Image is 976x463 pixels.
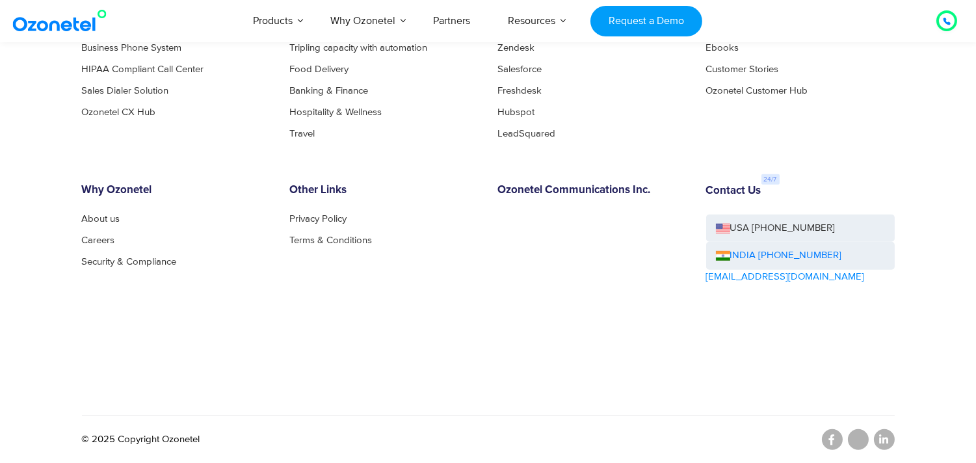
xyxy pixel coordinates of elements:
a: HIPAA Compliant Call Center [82,64,204,74]
a: USA [PHONE_NUMBER] [706,215,895,243]
p: © 2025 Copyright Ozonetel [82,432,200,447]
a: About us [82,214,120,224]
img: us-flag.png [716,224,730,233]
a: Careers [82,235,115,245]
h6: Other Links [290,184,479,197]
a: Ebooks [706,43,739,53]
a: Business Phone System [82,43,182,53]
a: Ozonetel CX Hub [82,107,156,117]
a: Security & Compliance [82,257,177,267]
a: Terms & Conditions [290,235,373,245]
a: LeadSquared [498,129,556,139]
a: Travel [290,129,315,139]
a: Privacy Policy [290,214,347,224]
h6: Why Ozonetel [82,184,270,197]
a: Banking & Finance [290,86,369,96]
a: Food Delivery [290,64,349,74]
a: Salesforce [498,64,542,74]
a: Tripling capacity with automation [290,43,428,53]
a: Ozonetel Customer Hub [706,86,808,96]
img: ind-flag.png [716,251,730,261]
h6: Ozonetel Communications Inc. [498,184,687,197]
a: Hubspot [498,107,535,117]
a: Request a Demo [590,6,702,36]
a: Customer Stories [706,64,779,74]
a: Freshdesk [498,86,542,96]
h6: Contact Us [706,185,761,198]
a: Hospitality & Wellness [290,107,382,117]
a: Zendesk [498,43,535,53]
a: [EMAIL_ADDRESS][DOMAIN_NAME] [706,270,865,285]
a: INDIA [PHONE_NUMBER] [716,248,842,263]
a: Sales Dialer Solution [82,86,169,96]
